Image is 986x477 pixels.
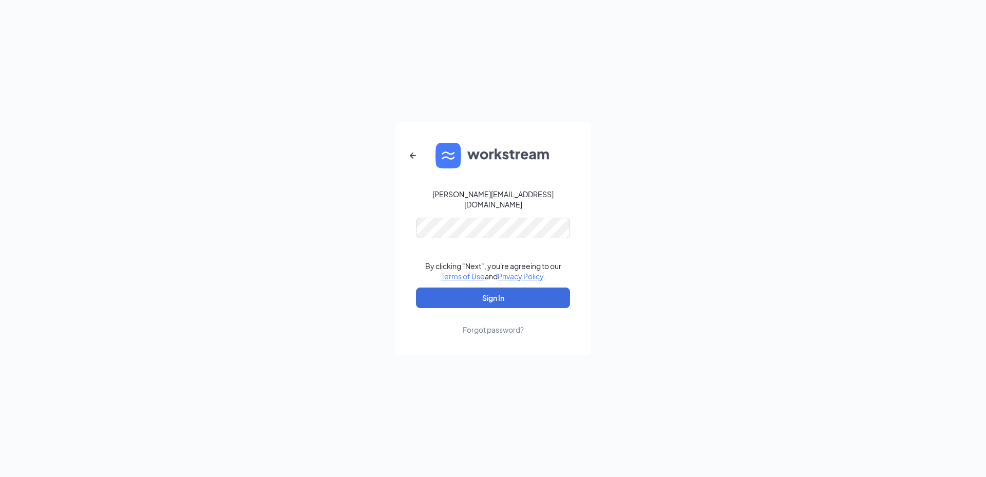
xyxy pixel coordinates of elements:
a: Privacy Policy [498,272,543,281]
button: Sign In [416,288,570,308]
button: ArrowLeftNew [401,143,425,168]
svg: ArrowLeftNew [407,149,419,162]
img: WS logo and Workstream text [435,143,551,168]
a: Terms of Use [441,272,485,281]
div: Forgot password? [463,325,524,335]
div: [PERSON_NAME][EMAIL_ADDRESS][DOMAIN_NAME] [416,189,570,209]
a: Forgot password? [463,308,524,335]
div: By clicking "Next", you're agreeing to our and . [425,261,561,281]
